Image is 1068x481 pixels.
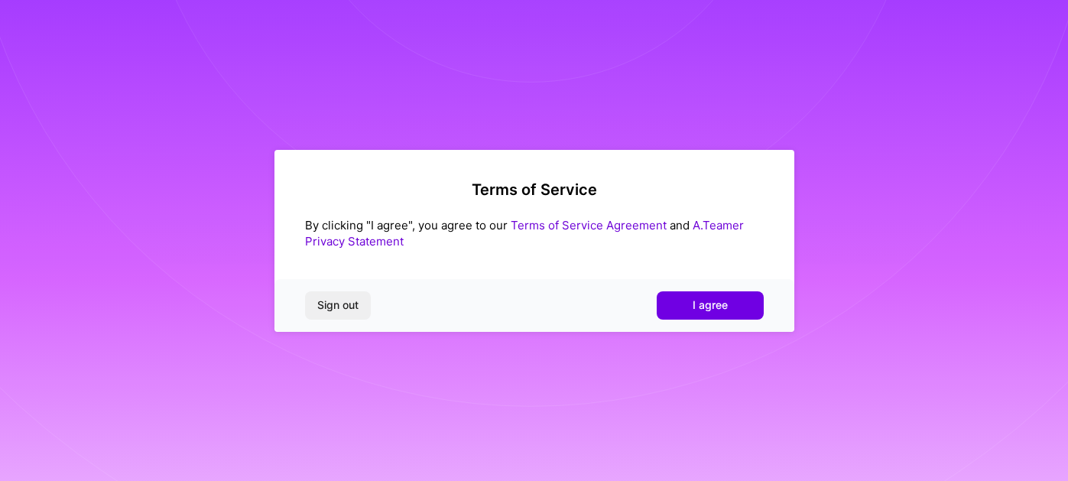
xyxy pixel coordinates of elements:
[317,297,359,313] span: Sign out
[693,297,728,313] span: I agree
[305,180,764,199] h2: Terms of Service
[657,291,764,319] button: I agree
[305,217,764,249] div: By clicking "I agree", you agree to our and
[511,218,667,232] a: Terms of Service Agreement
[305,291,371,319] button: Sign out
